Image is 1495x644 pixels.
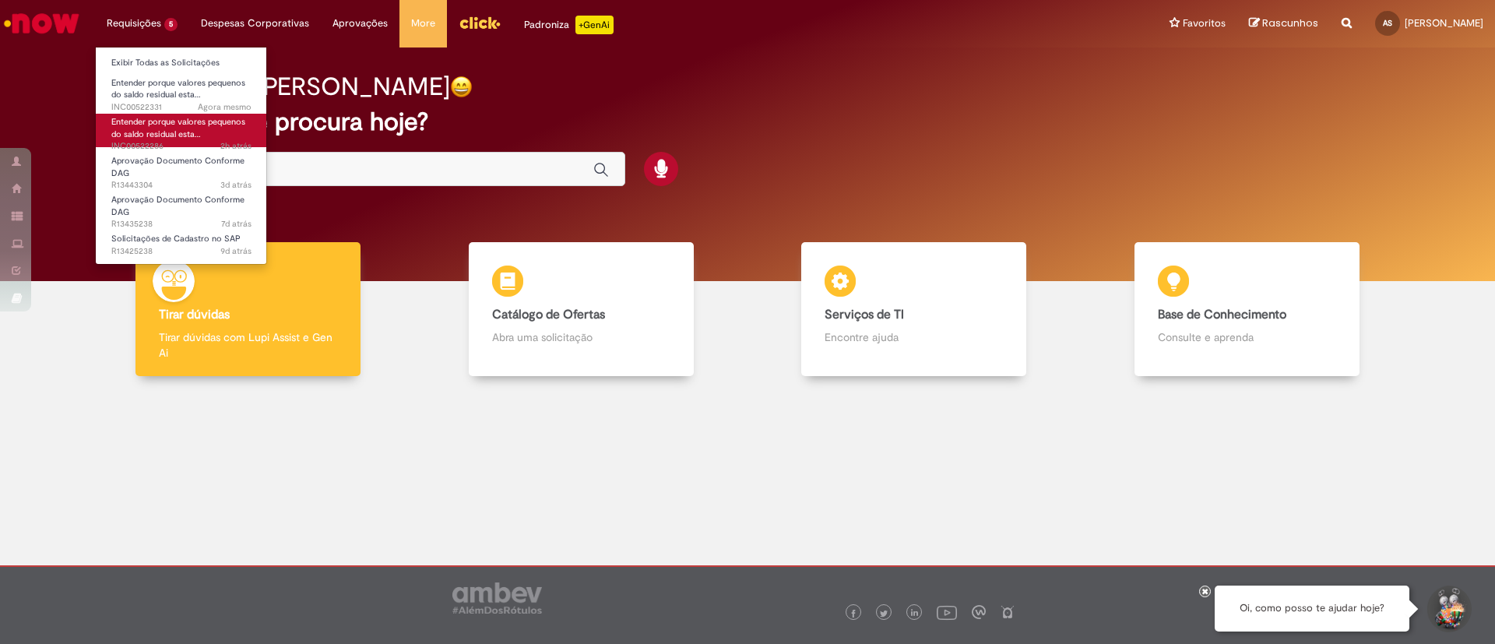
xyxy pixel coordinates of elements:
[111,218,252,231] span: R13435238
[220,179,252,191] span: 3d atrás
[492,329,670,345] p: Abra uma solicitação
[411,16,435,31] span: More
[937,602,957,622] img: logo_footer_youtube.png
[96,192,267,225] a: Aberto R13435238 : Aprovação Documento Conforme DAG
[111,77,245,101] span: Entender porque valores pequenos do saldo residual esta…
[452,582,542,614] img: logo_footer_ambev_rotulo_gray.png
[220,140,252,152] time: 27/08/2025 12:03:39
[159,329,337,361] p: Tirar dúvidas com Lupi Assist e Gen Ai
[95,47,267,265] ul: Requisições
[880,610,888,618] img: logo_footer_twitter.png
[492,307,605,322] b: Catálogo de Ofertas
[96,231,267,259] a: Aberto R13425238 : Solicitações de Cadastro no SAP
[415,242,748,377] a: Catálogo de Ofertas Abra uma solicitação
[825,329,1003,345] p: Encontre ajuda
[2,8,82,39] img: ServiceNow
[575,16,614,34] p: +GenAi
[1158,307,1286,322] b: Base de Conhecimento
[111,194,244,218] span: Aprovação Documento Conforme DAG
[96,153,267,186] a: Aberto R13443304 : Aprovação Documento Conforme DAG
[1383,18,1392,28] span: AS
[107,16,161,31] span: Requisições
[221,218,252,230] time: 21/08/2025 10:12:51
[164,18,178,31] span: 5
[1183,16,1226,31] span: Favoritos
[450,76,473,98] img: happy-face.png
[220,245,252,257] span: 9d atrás
[911,609,919,618] img: logo_footer_linkedin.png
[850,610,857,618] img: logo_footer_facebook.png
[111,140,252,153] span: INC00522286
[111,101,252,114] span: INC00522331
[459,11,501,34] img: click_logo_yellow_360x200.png
[111,233,241,245] span: Solicitações de Cadastro no SAP
[135,108,1361,135] h2: O que você procura hoje?
[1249,16,1318,31] a: Rascunhos
[747,242,1081,377] a: Serviços de TI Encontre ajuda
[524,16,614,34] div: Padroniza
[96,114,267,147] a: Aberto INC00522286 : Entender porque valores pequenos do saldo residual esta caindo para diretores
[201,16,309,31] span: Despesas Corporativas
[1262,16,1318,30] span: Rascunhos
[972,605,986,619] img: logo_footer_workplace.png
[198,101,252,113] time: 27/08/2025 14:30:07
[198,101,252,113] span: Agora mesmo
[111,179,252,192] span: R13443304
[159,307,230,322] b: Tirar dúvidas
[1001,605,1015,619] img: logo_footer_naosei.png
[1405,16,1483,30] span: [PERSON_NAME]
[82,242,415,377] a: Tirar dúvidas Tirar dúvidas com Lupi Assist e Gen Ai
[96,75,267,108] a: Aberto INC00522331 : Entender porque valores pequenos do saldo residual esta caindo para diretores
[111,245,252,258] span: R13425238
[111,155,244,179] span: Aprovação Documento Conforme DAG
[1158,329,1336,345] p: Consulte e aprenda
[220,179,252,191] time: 25/08/2025 10:16:02
[111,116,245,140] span: Entender porque valores pequenos do saldo residual esta…
[825,307,904,322] b: Serviços de TI
[221,218,252,230] span: 7d atrás
[332,16,388,31] span: Aprovações
[1215,586,1409,632] div: Oi, como posso te ajudar hoje?
[220,245,252,257] time: 18/08/2025 14:54:01
[1425,586,1472,632] button: Iniciar Conversa de Suporte
[96,55,267,72] a: Exibir Todas as Solicitações
[220,140,252,152] span: 2h atrás
[1081,242,1414,377] a: Base de Conhecimento Consulte e aprenda
[135,73,450,100] h2: Boa tarde, [PERSON_NAME]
